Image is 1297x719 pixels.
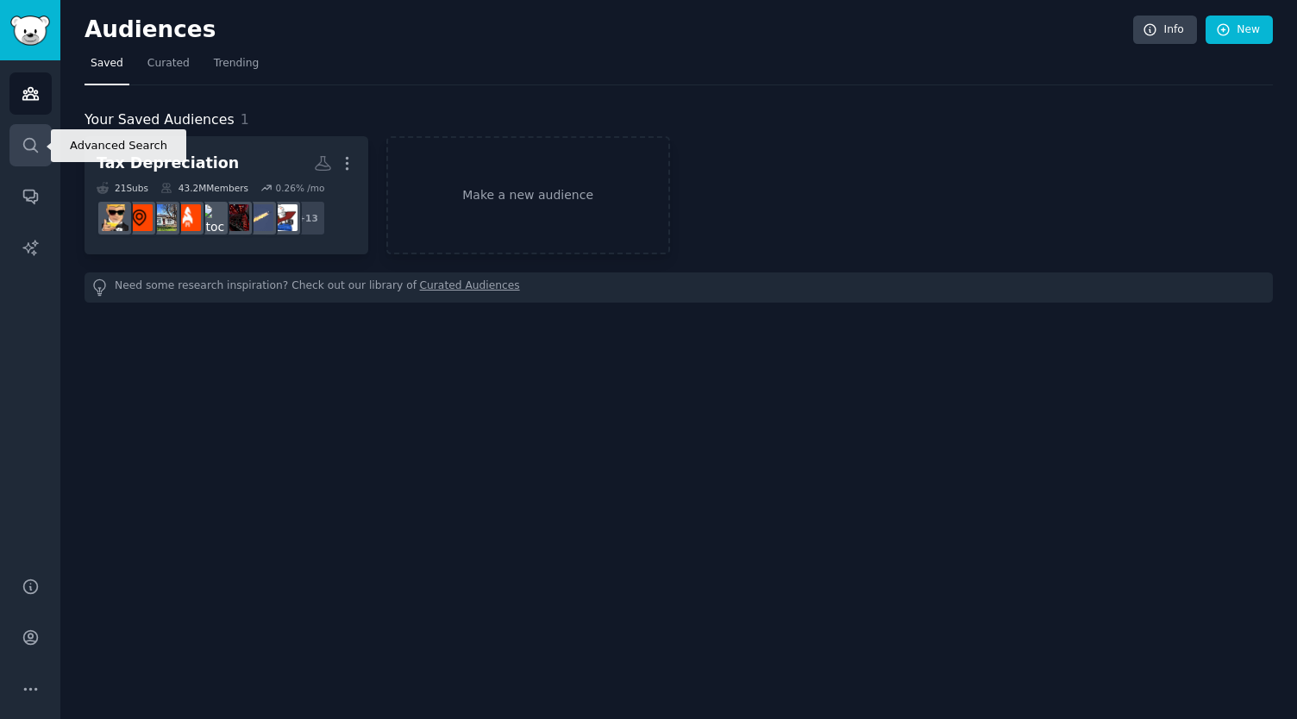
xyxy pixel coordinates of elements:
[147,56,190,72] span: Curated
[97,182,148,194] div: 21 Sub s
[85,136,368,254] a: Tax Depreciation21Subs43.2MMembers0.26% /mo+13pennystocksCollapseOfRussiaamcstockStockLaunchersSt...
[208,50,265,85] a: Trending
[1133,16,1197,45] a: Info
[97,153,239,174] div: Tax Depreciation
[275,182,324,194] div: 0.26 % /mo
[174,204,201,231] img: StartUpIndia
[420,278,520,297] a: Curated Audiences
[141,50,196,85] a: Curated
[91,56,123,72] span: Saved
[85,272,1273,303] div: Need some research inspiration? Check out our library of
[85,16,1133,44] h2: Audiences
[85,109,235,131] span: Your Saved Audiences
[386,136,670,254] a: Make a new audience
[150,204,177,231] img: AusPropertyChat
[290,200,326,236] div: + 13
[102,204,128,231] img: wallstreetbets
[241,111,249,128] span: 1
[160,182,248,194] div: 43.2M Members
[222,204,249,231] img: amcstock
[214,56,259,72] span: Trending
[1206,16,1273,45] a: New
[85,50,129,85] a: Saved
[247,204,273,231] img: CollapseOfRussia
[126,204,153,231] img: CommercialRealEstate
[10,16,50,46] img: GummySearch logo
[271,204,298,231] img: pennystocks
[198,204,225,231] img: StockLaunchers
